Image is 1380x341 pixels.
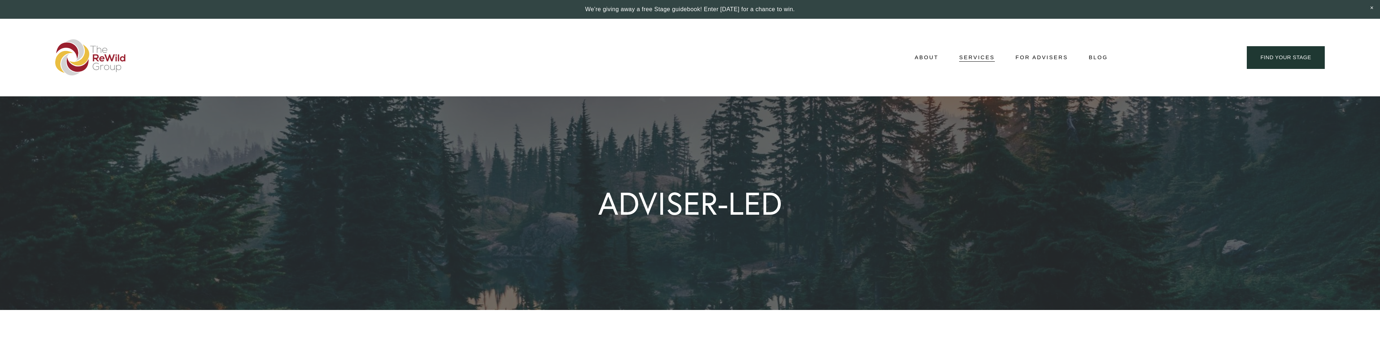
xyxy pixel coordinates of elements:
a: folder dropdown [915,52,939,63]
a: For Advisers [1015,52,1068,63]
a: Blog [1089,52,1108,63]
img: The ReWild Group [55,39,126,75]
span: About [915,53,939,62]
h1: ADVISER-LED [598,187,782,219]
a: find your stage [1247,46,1325,69]
a: folder dropdown [959,52,995,63]
span: Services [959,53,995,62]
